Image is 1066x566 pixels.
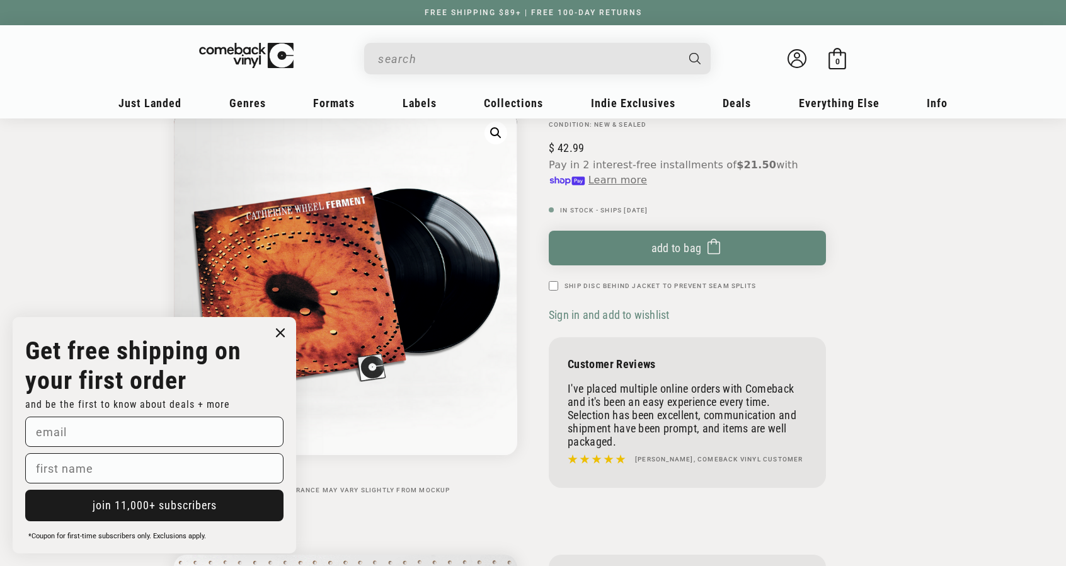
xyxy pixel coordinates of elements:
[927,96,948,110] span: Info
[549,308,673,322] button: Sign in and add to wishlist
[25,453,284,483] input: first name
[313,96,355,110] span: Formats
[174,112,517,494] media-gallery: Gallery Viewer
[403,96,437,110] span: Labels
[118,96,181,110] span: Just Landed
[549,231,826,265] button: Add to bag
[25,490,284,521] button: join 11,000+ subscribers
[549,141,584,154] span: 42.99
[484,96,543,110] span: Collections
[549,121,826,129] p: Condition: New & Sealed
[835,57,840,66] span: 0
[591,96,675,110] span: Indie Exclusives
[568,451,626,468] img: star5.svg
[549,308,669,321] span: Sign in and add to wishlist
[364,43,711,74] div: Search
[174,510,892,533] h2: How We Pack
[568,357,807,371] p: Customer Reviews
[679,43,713,74] button: Search
[723,96,751,110] span: Deals
[25,398,230,410] span: and be the first to know about deals + more
[549,207,826,214] p: In Stock - Ships [DATE]
[28,532,206,540] span: *Coupon for first-time subscribers only. Exclusions apply.
[229,96,266,110] span: Genres
[799,96,880,110] span: Everything Else
[651,241,702,255] span: Add to bag
[271,323,290,342] button: Close dialog
[378,46,677,72] input: When autocomplete results are available use up and down arrows to review and enter to select
[25,336,241,395] strong: Get free shipping on your first order
[549,141,554,154] span: $
[412,8,655,17] a: FREE SHIPPING $89+ | FREE 100-DAY RETURNS
[174,487,517,494] p: Actual appearance may vary slightly from mockup
[568,382,807,448] p: I've placed multiple online orders with Comeback and it's been an easy experience every time. Sel...
[565,281,756,291] label: Ship Disc Behind Jacket To Prevent Seam Splits
[635,454,803,465] h4: [PERSON_NAME], Comeback Vinyl customer
[25,417,284,447] input: email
